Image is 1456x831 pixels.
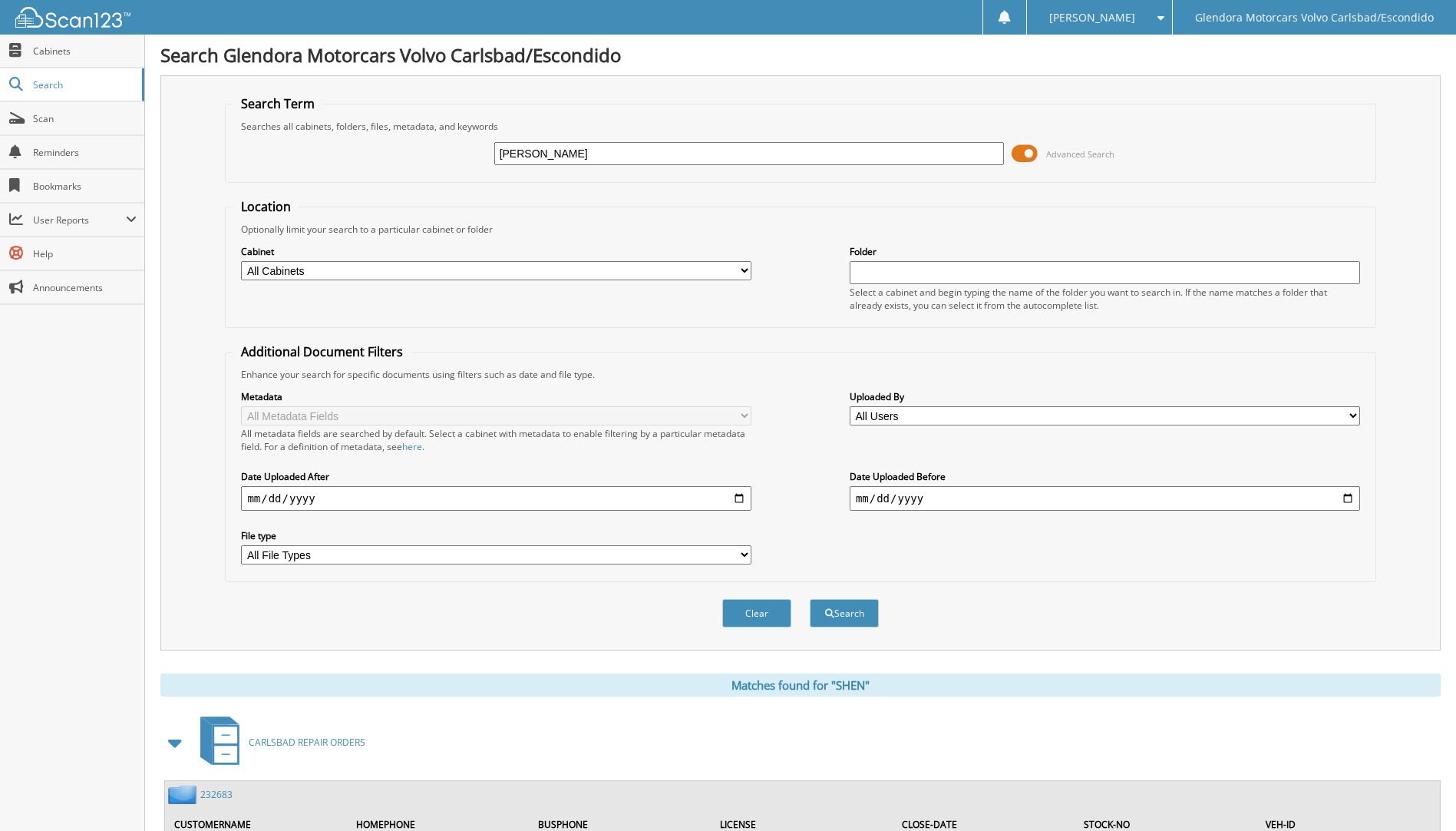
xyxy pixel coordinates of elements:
div: Select a cabinet and begin typing the name of the folder you want to search in. If the name match... [850,286,1360,312]
legend: Search Term [233,95,322,112]
label: Date Uploaded After [241,470,751,483]
a: CARLSBAD REPAIR ORDERS [191,712,365,773]
input: end [850,486,1360,511]
legend: Location [233,198,299,215]
span: [PERSON_NAME] [1049,13,1135,22]
span: User Reports [33,214,126,227]
label: File type [241,529,751,542]
label: Metadata [241,390,751,403]
span: Help [33,247,137,260]
a: 232683 [200,788,233,801]
div: All metadata fields are searched by default. Select a cabinet with metadata to enable filtering b... [241,427,751,453]
input: start [241,486,751,511]
img: folder2.png [168,785,200,804]
span: Advanced Search [1046,148,1114,160]
label: Date Uploaded Before [850,470,1360,483]
span: Cabinets [33,45,137,58]
legend: Additional Document Filters [233,343,411,360]
span: Glendora Motorcars Volvo Carlsbad/Escondido [1195,13,1434,22]
label: Folder [850,245,1360,258]
span: Search [33,78,134,91]
span: Bookmarks [33,180,137,193]
div: Matches found for "SHEN" [160,674,1441,697]
div: Optionally limit your search to a particular cabinet or folder [233,223,1367,236]
a: here [402,440,422,453]
label: Uploaded By [850,390,1360,403]
button: Search [810,599,879,627]
span: Reminders [33,146,137,159]
div: Enhance your search for specific documents using filters such as date and file type. [233,368,1367,381]
h1: Search Glendora Motorcars Volvo Carlsbad/Escondido [160,42,1441,68]
div: Searches all cabinets, folders, files, metadata, and keywords [233,120,1367,133]
button: Clear [722,599,791,627]
span: CARLSBAD REPAIR ORDERS [249,736,365,749]
span: Scan [33,112,137,125]
label: Cabinet [241,245,751,258]
img: scan123-logo-white.svg [15,7,130,28]
span: Announcements [33,281,137,294]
